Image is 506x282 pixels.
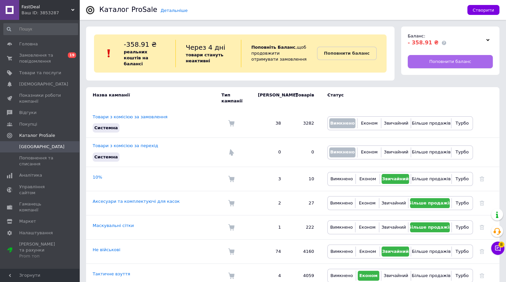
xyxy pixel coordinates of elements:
span: Системна [94,125,118,130]
span: [DEMOGRAPHIC_DATA] [19,81,68,87]
td: Назва кампанії [86,87,221,109]
button: Турбо [453,147,471,157]
a: Видалити [480,273,484,278]
td: 38 [251,109,288,138]
span: Турбо [456,225,469,230]
span: Економ [361,149,378,154]
button: Турбо [453,271,471,281]
td: 10 [288,167,321,191]
a: 10% [93,175,102,180]
button: Чат з покупцем8 [491,242,504,255]
span: Вимкнено [330,225,353,230]
span: Поповнити баланс [429,59,471,65]
a: Товари з комісією за замовлення [93,114,167,119]
span: Турбо [456,200,469,205]
button: Вимкнено [329,174,354,184]
span: Вимкнено [330,176,353,181]
td: 27 [288,191,321,215]
button: Турбо [453,198,471,208]
a: Аксесуари та комплектуючі для касок [93,199,180,204]
img: Комісія за замовлення [228,176,235,182]
span: Більше продажів [408,225,452,230]
a: Не військові [93,247,120,252]
span: Економ [361,121,378,126]
span: Замовлення та повідомлення [19,52,61,64]
span: Економ [359,200,375,205]
button: Вимкнено [329,147,355,157]
span: Турбо [455,149,469,154]
td: Товарів [288,87,321,109]
span: Відгуки [19,110,36,116]
td: Тип кампанії [221,87,251,109]
a: Видалити [480,200,484,205]
span: Звичайний [382,176,409,181]
button: Турбо [453,247,471,256]
span: Вимкнено [330,273,353,278]
td: [PERSON_NAME] [251,87,288,109]
td: 222 [288,215,321,239]
div: Каталог ProSale [99,6,157,13]
span: Аналітика [19,172,42,178]
td: 74 [251,239,288,263]
span: Звичайний [384,273,408,278]
button: Створити [467,5,499,15]
span: FastDeal [22,4,71,10]
span: Вимкнено [330,249,353,254]
button: Економ [357,247,378,256]
a: Маскувальні сітки [93,223,134,228]
td: 3 [251,167,288,191]
b: Поповнити баланс [324,51,370,56]
span: Системна [94,154,118,159]
a: Поповнити баланс [408,55,493,68]
span: Каталог ProSale [19,133,55,139]
span: Баланс: [408,33,425,38]
div: , щоб продовжити отримувати замовлення [241,40,317,67]
a: Поповнити баланс [317,47,377,60]
td: 4160 [288,239,321,263]
td: 1 [251,215,288,239]
a: Детальніше [161,8,188,13]
button: Вимкнено [329,247,354,256]
span: Більше продажів [412,249,450,254]
img: Комісія за замовлення [228,224,235,231]
span: Звичайний [382,200,406,205]
span: 8 [498,242,504,248]
button: Економ [357,174,378,184]
span: Більше продажів [412,176,450,181]
span: Економ [359,225,375,230]
img: Комісія за замовлення [228,120,235,127]
b: товари стануть неактивні [186,52,223,63]
span: Турбо [455,176,469,181]
span: Звичайний [384,149,408,154]
span: Маркет [19,218,36,224]
span: Більше продажів [408,200,452,205]
span: Вимкнено [330,200,353,205]
td: 3282 [288,109,321,138]
td: 2 [251,191,288,215]
button: Вимкнено [329,222,353,232]
span: Покупці [19,121,37,127]
span: Створити [473,8,494,13]
span: Звичайний [382,249,409,254]
a: Товари з комісією за перехід [93,143,158,148]
span: Вимкнено [330,149,354,154]
span: Поповнення та списання [19,155,61,167]
b: Поповніть Баланс [251,45,295,50]
span: Більше продажів [412,121,450,126]
img: :exclamation: [104,48,114,58]
span: Вимкнено [330,121,354,126]
div: Ваш ID: 3853287 [22,10,79,16]
span: Більше продажів [412,149,450,154]
div: Prom топ [19,253,61,259]
span: [GEOGRAPHIC_DATA] [19,144,65,150]
button: Турбо [453,174,471,184]
a: Видалити [480,225,484,230]
input: Пошук [3,23,78,35]
td: 0 [288,138,321,167]
span: Гаманець компанії [19,201,61,213]
span: Головна [19,41,38,47]
span: Турбо [455,273,469,278]
button: Більше продажів [413,271,449,281]
button: Звичайний [383,118,409,128]
span: Більше продажів [412,273,450,278]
